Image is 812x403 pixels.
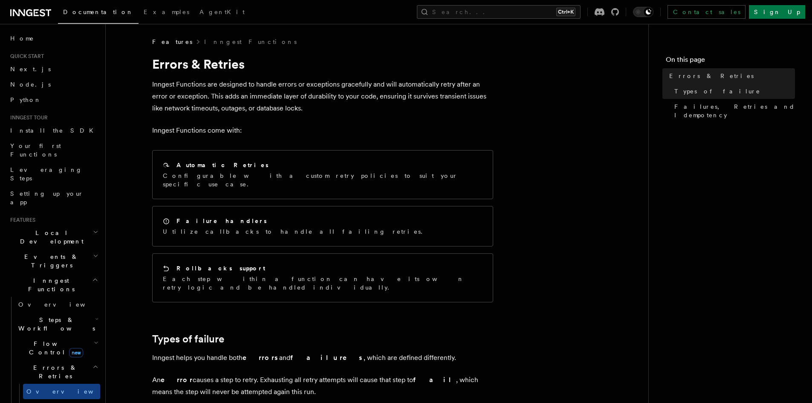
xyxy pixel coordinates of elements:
[10,142,61,158] span: Your first Functions
[674,102,795,119] span: Failures, Retries and Idempotency
[176,264,265,273] h2: Rollbacks support
[161,376,193,384] strong: error
[139,3,194,23] a: Examples
[413,376,456,384] strong: fail
[194,3,250,23] a: AgentKit
[10,190,84,206] span: Setting up your app
[7,31,100,46] a: Home
[152,352,493,364] p: Inngest helps you handle both and , which are defined differently.
[666,55,795,68] h4: On this page
[674,87,760,96] span: Types of failure
[7,276,92,293] span: Inngest Functions
[10,66,51,72] span: Next.js
[152,150,493,199] a: Automatic RetriesConfigurable with a custom retry policies to suit your specific use case.
[63,9,133,15] span: Documentation
[7,225,100,249] button: Local Development
[243,354,279,362] strong: errors
[7,186,100,210] a: Setting up your app
[7,114,48,121] span: Inngest tour
[176,217,267,225] h2: Failure handlers
[152,333,224,345] a: Types of failure
[152,253,493,302] a: Rollbacks supportEach step within a function can have its own retry logic and be handled individu...
[144,9,189,15] span: Examples
[15,316,95,333] span: Steps & Workflows
[7,229,93,246] span: Local Development
[7,273,100,297] button: Inngest Functions
[7,249,100,273] button: Events & Triggers
[671,99,795,123] a: Failures, Retries and Idempotency
[152,56,493,72] h1: Errors & Retries
[204,38,297,46] a: Inngest Functions
[163,275,483,292] p: Each step within a function can have its own retry logic and be handled individually.
[10,166,82,182] span: Leveraging Steps
[15,297,100,312] a: Overview
[749,5,805,19] a: Sign Up
[69,348,83,357] span: new
[417,5,581,19] button: Search...Ctrl+K
[15,312,100,336] button: Steps & Workflows
[10,96,41,103] span: Python
[199,9,245,15] span: AgentKit
[7,162,100,186] a: Leveraging Steps
[15,336,100,360] button: Flow Controlnew
[15,363,92,380] span: Errors & Retries
[23,384,100,399] a: Overview
[7,252,93,270] span: Events & Triggers
[18,301,106,308] span: Overview
[7,138,100,162] a: Your first Functions
[7,92,100,107] a: Python
[176,161,269,169] h2: Automatic Retries
[290,354,364,362] strong: failures
[163,171,483,188] p: Configurable with a custom retry policies to suit your specific use case.
[7,61,100,77] a: Next.js
[152,374,493,398] p: An causes a step to retry. Exhausting all retry attempts will cause that step to , which means th...
[7,123,100,138] a: Install the SDK
[7,217,35,223] span: Features
[152,38,192,46] span: Features
[669,72,754,80] span: Errors & Retries
[633,7,653,17] button: Toggle dark mode
[15,360,100,384] button: Errors & Retries
[152,206,493,246] a: Failure handlersUtilize callbacks to handle all failing retries.
[668,5,746,19] a: Contact sales
[10,81,51,88] span: Node.js
[7,53,44,60] span: Quick start
[10,127,98,134] span: Install the SDK
[10,34,34,43] span: Home
[556,8,575,16] kbd: Ctrl+K
[671,84,795,99] a: Types of failure
[152,125,493,136] p: Inngest Functions come with:
[15,339,94,357] span: Flow Control
[163,227,428,236] p: Utilize callbacks to handle all failing retries.
[58,3,139,24] a: Documentation
[7,77,100,92] a: Node.js
[152,78,493,114] p: Inngest Functions are designed to handle errors or exceptions gracefully and will automatically r...
[666,68,795,84] a: Errors & Retries
[26,388,114,395] span: Overview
